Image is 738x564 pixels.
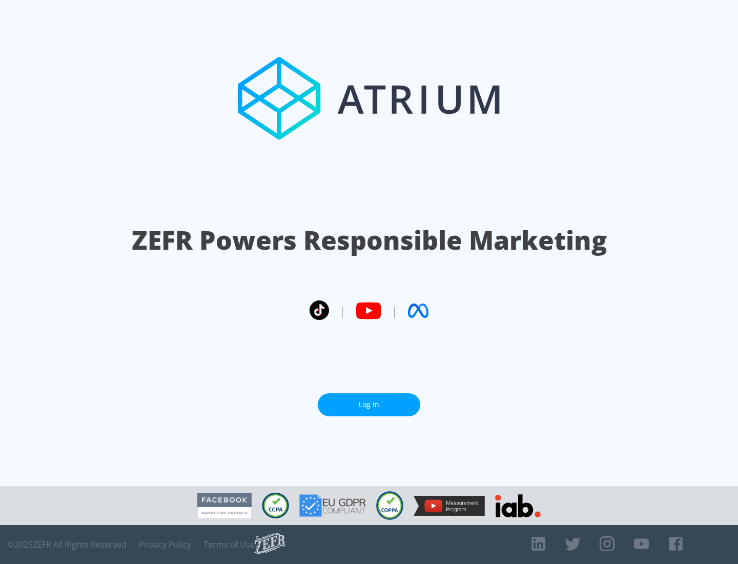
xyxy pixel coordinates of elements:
h1: ZEFR Powers Responsible Marketing [132,223,607,258]
a: Privacy Policy [139,539,191,550]
img: IAB [495,494,541,517]
img: GDPR Compliant [299,494,366,517]
span: | [392,303,398,318]
img: YouTube Measurement Program [414,496,485,516]
img: CCPA Compliant [262,493,289,518]
span: © 2025 ZEFR All Rights Reserved [8,539,127,550]
a: Log In [318,393,420,416]
img: Facebook Marketing Partner [197,493,252,519]
a: Terms of Use [203,539,255,550]
img: COPPA Compliant [376,491,403,520]
span: | [339,303,345,318]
